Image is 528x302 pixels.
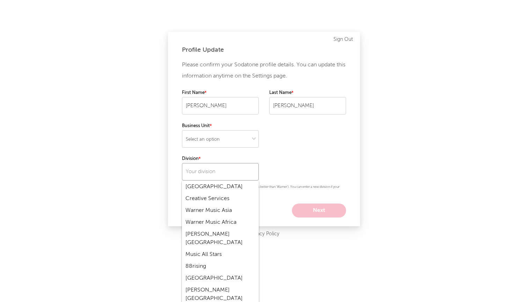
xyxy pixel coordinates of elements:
[182,181,259,193] div: [GEOGRAPHIC_DATA]
[182,184,346,197] p: Please be as specific as possible (e.g. 'Warner Mexico' is better than 'Warner'). You can enter a...
[292,204,346,218] button: Next
[269,89,346,97] label: Last Name
[182,163,259,181] input: Your division
[182,122,259,130] label: Business Unit
[182,272,259,284] div: [GEOGRAPHIC_DATA]
[249,230,279,238] a: Privacy Policy
[182,228,259,249] div: [PERSON_NAME] [GEOGRAPHIC_DATA]
[333,35,353,44] a: Sign Out
[182,205,259,216] div: Warner Music Asia
[182,46,346,54] div: Profile Update
[182,193,259,205] div: Creative Services
[182,249,259,260] div: Music All Stars
[182,260,259,272] div: 88rising
[182,155,259,163] label: Division
[269,97,346,115] input: Your last name
[182,216,259,228] div: Warner Music Africa
[182,97,259,115] input: Your first name
[182,89,259,97] label: First Name
[182,59,346,82] p: Please confirm your Sodatone profile details. You can update this information anytime on the Sett...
